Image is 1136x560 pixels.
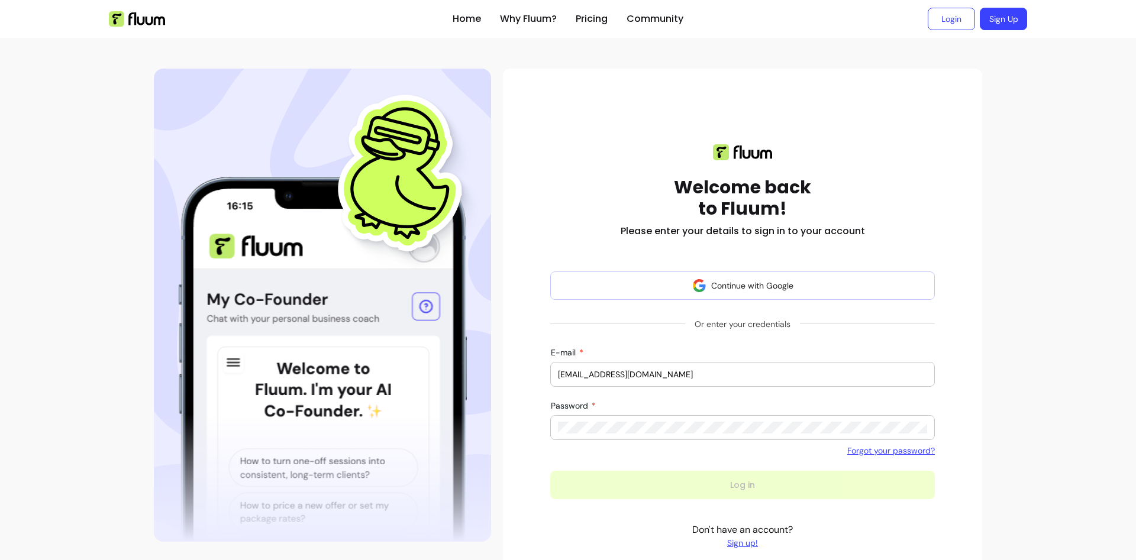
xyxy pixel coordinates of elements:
a: Home [453,12,481,26]
span: Or enter your credentials [685,313,800,335]
h2: Please enter your details to sign in to your account [621,224,865,238]
button: Continue with Google [550,271,935,300]
a: Pricing [576,12,608,26]
h1: Welcome back to Fluum! [674,177,811,219]
input: E-mail [558,368,927,380]
a: Sign Up [980,8,1027,30]
span: Password [551,400,590,411]
a: Why Fluum? [500,12,557,26]
img: avatar [692,279,706,293]
input: Password [558,422,927,433]
a: Forgot your password? [847,445,935,457]
p: Don't have an account? [692,523,793,549]
img: Fluum logo [713,144,772,160]
a: Sign up! [692,537,793,549]
a: Community [627,12,683,26]
img: Fluum Logo [109,11,165,27]
a: Login [928,8,975,30]
span: E-mail [551,347,578,358]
